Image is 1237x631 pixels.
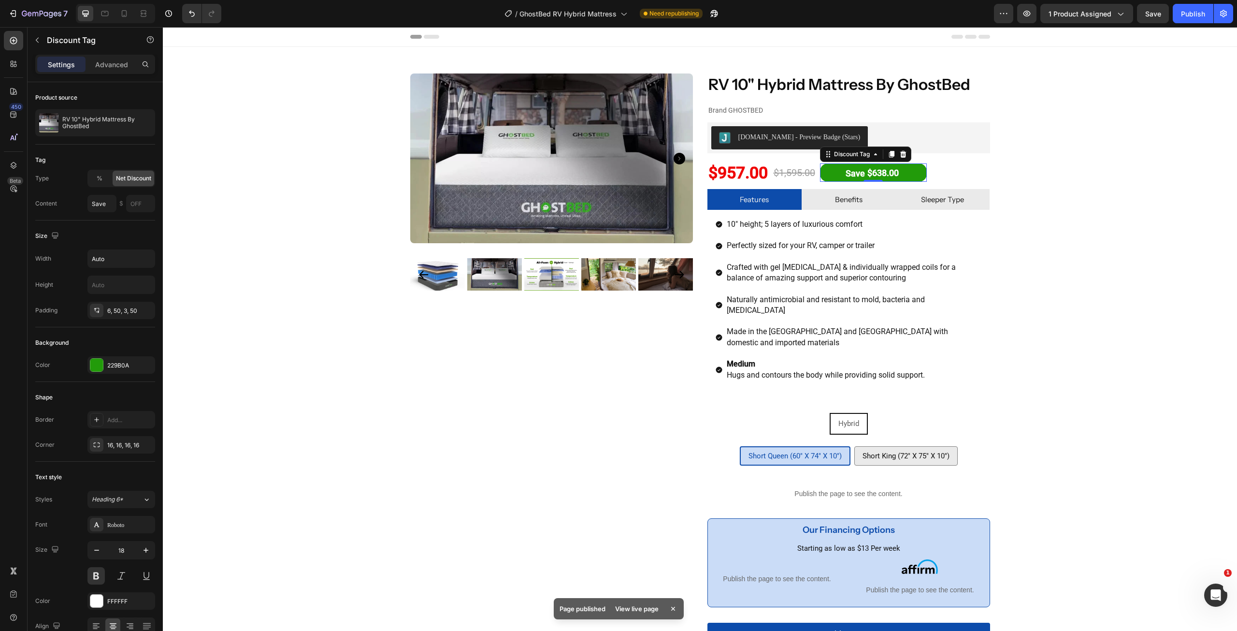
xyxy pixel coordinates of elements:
[1173,4,1213,23] button: Publish
[35,415,54,424] div: Border
[676,392,696,401] span: Hybrid
[35,543,61,557] div: Size
[1224,569,1232,577] span: 1
[63,8,68,19] p: 7
[586,425,679,433] span: Short Queen (60″ x 74″ x 10″)
[1145,10,1161,18] span: Save
[35,174,49,183] div: Type
[62,116,151,130] p: RV 10" Hybrid Mattress By GhostBed
[564,235,818,257] p: Crafted with gel [MEDICAL_DATA] & individually wrapped coils for a balance of amazing support and...
[88,276,155,293] input: Auto
[704,139,737,152] div: $638.00
[88,250,155,267] input: Auto
[545,596,827,619] button: Add to cart
[550,497,822,510] p: Our Financing Options
[35,254,51,263] div: Width
[703,558,811,568] p: Publish the page to see the content.
[35,597,50,605] div: Color
[47,34,129,46] p: Discount Tag
[739,532,775,547] img: gempages_491294865229873979-26766656-fa74-4dd1-854f-59a12651139c.png
[511,126,522,137] button: Carousel Next Arrow
[610,140,653,151] div: $1,595.00
[560,604,605,614] p: Page published
[35,93,77,102] div: Product source
[515,9,518,19] span: /
[35,361,50,369] div: Color
[95,59,128,70] p: Advanced
[107,441,153,450] div: 16, 16, 16, 16
[758,167,801,177] p: Sleeper Type
[163,27,1237,631] iframe: Design area
[609,602,664,616] div: View live page
[649,9,699,18] span: Need republishing
[564,343,818,353] p: Hugs and contours the body while providing solid support.
[550,515,822,528] p: Starting as low as $13 Per week
[1181,9,1205,19] div: Publish
[564,299,818,321] p: Made in the [GEOGRAPHIC_DATA] and [GEOGRAPHIC_DATA] with domestic and imported materials
[564,332,592,341] strong: Medium
[1049,9,1111,19] span: 1 product assigned
[548,99,705,122] button: Judge.me - Preview Badge (Stars)
[48,59,75,70] p: Settings
[9,103,23,111] div: 450
[564,267,818,289] p: Naturally antimicrobial and resistant to mold, bacteria and [MEDICAL_DATA]
[35,230,61,243] div: Size
[545,46,827,69] div: RV 10" Hybrid Mattress By GhostBed
[107,521,153,529] div: Roboto
[126,195,155,212] input: OFF
[92,495,123,504] span: Heading 6*
[564,192,818,203] p: 10″ height; 5 layers of luxurious comfort
[1137,4,1169,23] button: Save
[556,105,568,117] img: Judgeme.png
[577,167,606,177] p: Features
[107,307,153,315] div: 6, 50, 3, 50
[545,76,827,90] h2: Brand GHOSTBED
[519,9,617,19] span: GhostBed RV Hybrid Mattress
[107,597,153,606] div: FFFFFF
[35,280,53,289] div: Height
[255,242,267,253] button: Carousel Back Arrow
[511,242,522,253] button: Carousel Next Arrow
[87,491,155,508] button: Heading 6*
[182,4,221,23] div: Undo/Redo
[681,139,704,153] div: Save
[1040,4,1133,23] button: 1 product assigned
[107,416,153,425] div: Add...
[564,213,818,224] p: Perfectly sized for your RV, camper or trailer
[107,361,153,370] div: 229B0A
[669,123,709,132] div: Discount Tag
[672,167,700,177] p: Benefits
[545,134,606,157] div: $957.00
[549,547,680,557] p: Publish the page to see the content.
[7,177,23,185] div: Beta
[700,425,787,433] span: Short King (72″ x 75″ x 10″)
[35,520,47,529] div: Font
[545,462,827,472] p: Publish the page to see the content.
[116,174,151,183] span: Net Discount
[1204,584,1227,607] iframe: Intercom live chat
[35,393,53,402] div: Shape
[35,156,45,164] div: Tag
[35,440,55,449] div: Corner
[35,338,69,347] div: Background
[4,4,72,23] button: 7
[35,306,58,315] div: Padding
[35,495,52,504] div: Styles
[39,113,58,132] img: product feature img
[87,195,116,212] input: SALE
[575,105,698,115] div: [DOMAIN_NAME] - Preview Badge (Stars)
[97,174,102,183] span: %
[35,473,62,482] div: Text style
[35,199,57,208] div: Content
[663,600,708,615] div: Add to cart
[119,199,123,208] span: $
